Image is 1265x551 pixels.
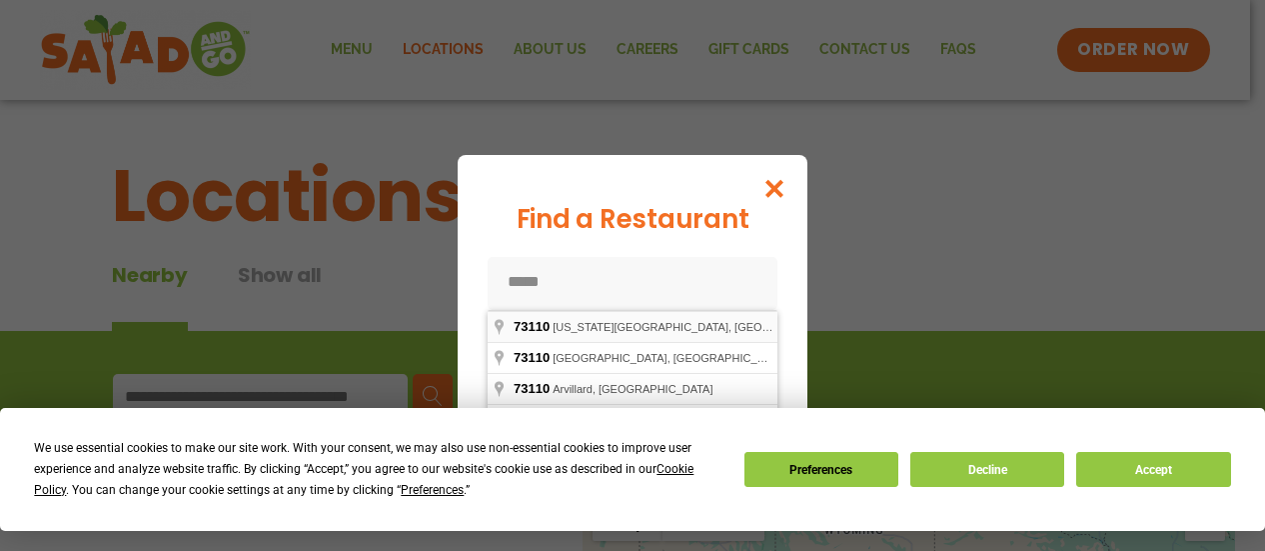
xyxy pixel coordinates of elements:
[553,321,969,333] span: [US_STATE][GEOGRAPHIC_DATA], [GEOGRAPHIC_DATA], [GEOGRAPHIC_DATA]
[514,350,550,365] span: 73110
[553,352,787,364] span: [GEOGRAPHIC_DATA], [GEOGRAPHIC_DATA]
[744,452,898,487] button: Preferences
[910,452,1064,487] button: Decline
[514,381,550,396] span: 73110
[1076,452,1230,487] button: Accept
[742,155,807,222] button: Close modal
[514,319,550,334] span: 73110
[401,483,464,497] span: Preferences
[553,383,712,395] span: Arvillard, [GEOGRAPHIC_DATA]
[488,200,777,239] div: Find a Restaurant
[34,438,719,501] div: We use essential cookies to make our site work. With your consent, we may also use non-essential ...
